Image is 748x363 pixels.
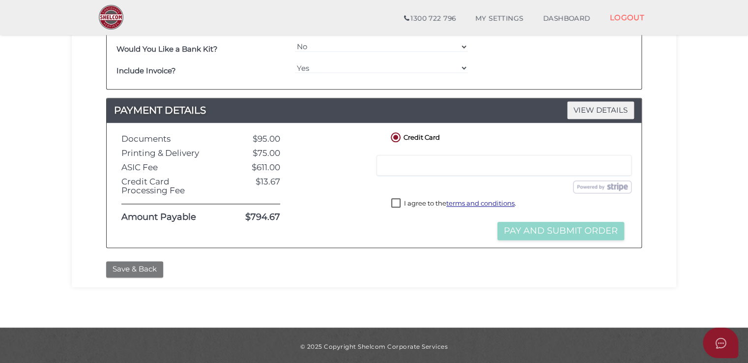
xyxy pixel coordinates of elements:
a: MY SETTINGS [465,9,533,29]
a: PAYMENT DETAILSVIEW DETAILS [107,102,641,118]
div: Credit Card Processing Fee [114,177,225,195]
div: $794.67 [225,212,288,222]
button: Open asap [703,328,738,358]
div: ASIC Fee [114,163,225,172]
div: Amount Payable [114,212,225,222]
button: Save & Back [106,261,163,277]
div: Printing & Delivery [114,149,225,158]
a: DASHBOARD [533,9,600,29]
a: 1300 722 796 [394,9,465,29]
label: I agree to the . [391,198,516,211]
div: Documents [114,134,225,144]
span: VIEW DETAILS [567,101,634,119]
iframe: Secure card payment input frame [383,161,625,170]
img: stripe.png [573,181,632,193]
h4: PAYMENT DETAILS [107,102,641,118]
div: $13.67 [225,177,288,195]
b: Include Invoice? [116,66,176,75]
div: $95.00 [225,134,288,144]
label: Credit Card [389,130,440,143]
a: LOGOUT [600,7,654,28]
div: $611.00 [225,163,288,172]
div: © 2025 Copyright Shelcom Corporate Services [79,342,669,351]
a: terms and conditions [446,199,515,207]
button: Pay and Submit Order [497,222,624,240]
div: $75.00 [225,149,288,158]
b: Would You Like a Bank Kit? [116,44,218,54]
